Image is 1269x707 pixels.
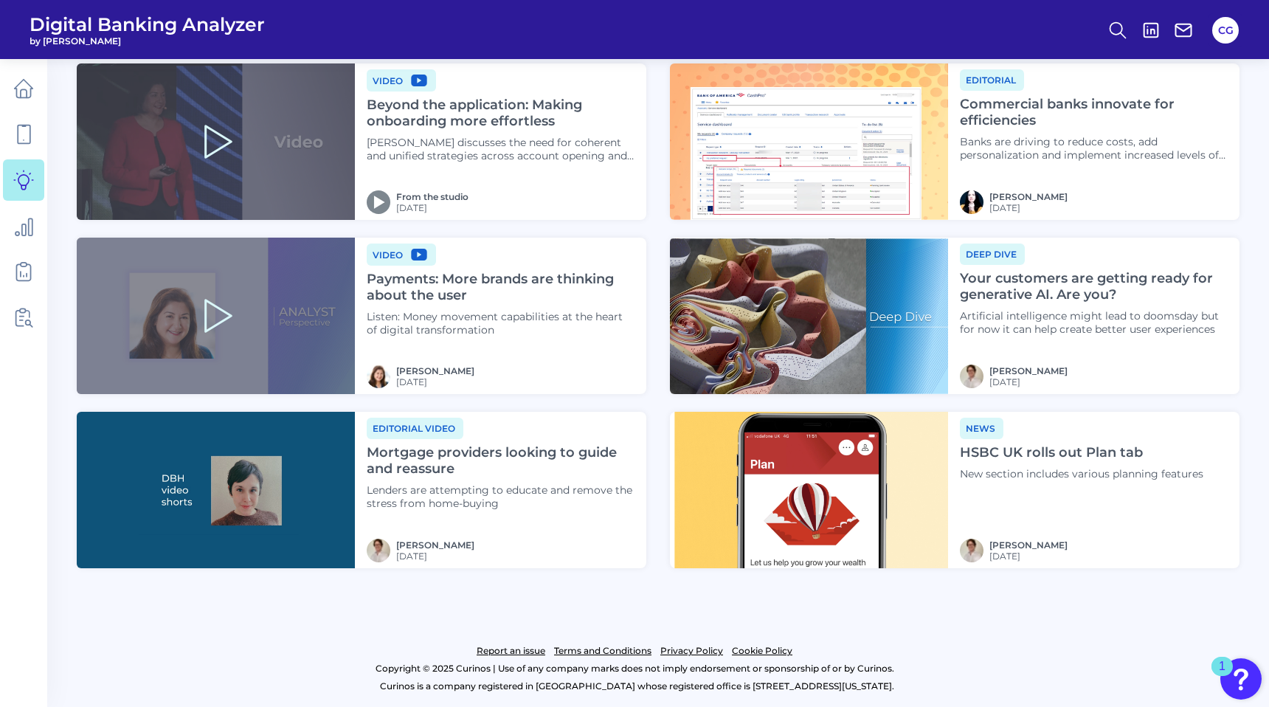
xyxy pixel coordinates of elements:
[367,483,634,510] p: Lenders are attempting to educate and remove the stress from home-buying
[367,365,390,388] img: MicrosoftTeams-image_(77).png
[477,642,545,660] a: Report an issue
[960,271,1228,303] h4: Your customers are getting ready for generative AI. Are you?
[1212,17,1239,44] button: CG
[396,539,474,551] a: [PERSON_NAME]
[367,247,436,261] a: Video
[77,677,1197,695] p: Curinos is a company registered in [GEOGRAPHIC_DATA] whose registered office is [STREET_ADDRESS][...
[960,539,983,562] img: MIchael McCaw
[960,135,1228,162] p: Banks are driving to reduce costs, add personalization and implement increased levels of self-ser...
[670,238,948,394] img: Deep_Dive_-_Blue_background_and_large_devices.png
[396,202,468,213] span: [DATE]
[367,310,634,337] p: Listen: Money movement capabilities at the heart of digital transformation
[960,445,1228,461] h4: HSBC UK rolls out Plan tab
[367,136,634,162] p: [PERSON_NAME] discusses the need for coherent and unified strategies across account opening and o...
[960,69,1024,91] span: Editorial
[30,35,265,46] span: by [PERSON_NAME]
[367,272,634,303] h4: Payments: More brands are thinking about the user
[670,63,948,220] img: CashPro.png
[989,539,1068,551] a: [PERSON_NAME]
[30,13,265,35] span: Digital Banking Analyzer
[1220,658,1262,700] button: Open Resource Center, 1 new notification
[989,551,1068,562] span: [DATE]
[989,191,1068,202] a: [PERSON_NAME]
[396,191,468,202] a: From the studio
[367,244,436,266] span: Video
[960,365,983,388] img: MIchael McCaw
[72,660,1197,677] p: Copyright © 2025 Curinos | Use of any company marks does not imply endorsement or sponsorship of ...
[367,418,463,439] span: Editorial video
[660,642,723,660] a: Privacy Policy
[960,418,1003,439] span: News
[77,238,355,394] img: Example_Analyst_Perspective.png
[732,642,792,660] a: Cookie Policy
[396,551,474,562] span: [DATE]
[77,412,355,568] img: Vanessa_1366x768.jpg
[989,202,1068,213] span: [DATE]
[960,190,983,214] img: jsypal-e1648503412846.jpg
[396,365,474,376] a: [PERSON_NAME]
[367,69,436,92] span: Video
[989,365,1068,376] a: [PERSON_NAME]
[960,421,1003,435] a: News
[989,376,1068,387] span: [DATE]
[367,421,463,435] a: Editorial video
[367,539,390,562] img: MIchael McCaw
[670,412,948,568] img: HSBCm.png
[960,97,1228,128] h4: Commercial banks innovate for efficiencies
[960,246,1025,261] a: Deep dive
[960,309,1228,336] p: Artificial intelligence might lead to doomsday but for now it can help create better user experie...
[960,72,1024,86] a: Editorial
[367,97,634,129] h4: Beyond the application: Making onboarding more effortless
[960,244,1025,265] span: Deep dive
[367,445,634,477] h4: Mortgage providers looking to guide and reassure
[367,73,436,87] a: Video
[367,190,390,214] img: Studio.png
[396,376,474,387] span: [DATE]
[554,642,651,660] a: Terms and Conditions
[960,467,1228,480] p: New section includes various planning features
[77,63,355,220] img: Video with Right Label (1).png
[1219,666,1225,686] div: 1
